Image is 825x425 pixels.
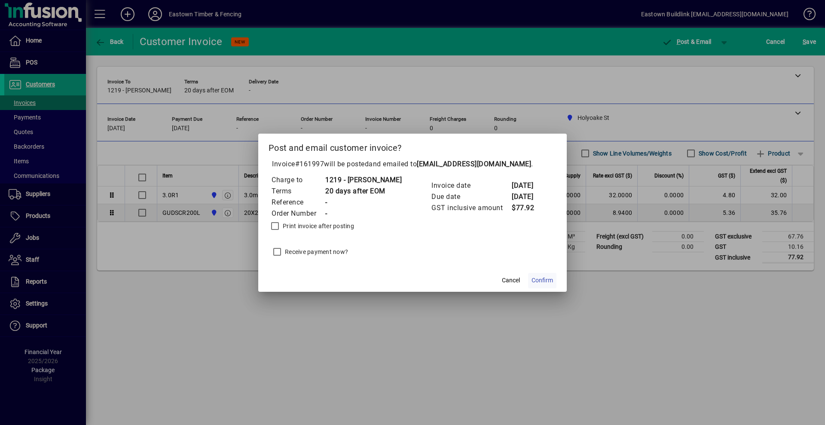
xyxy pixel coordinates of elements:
[511,202,546,214] td: $77.92
[497,273,525,288] button: Cancel
[532,276,553,285] span: Confirm
[528,273,556,288] button: Confirm
[431,202,511,214] td: GST inclusive amount
[325,197,402,208] td: -
[281,222,354,230] label: Print invoice after posting
[271,186,325,197] td: Terms
[271,197,325,208] td: Reference
[269,159,556,169] p: Invoice will be posted .
[283,248,348,256] label: Receive payment now?
[417,160,531,168] b: [EMAIL_ADDRESS][DOMAIN_NAME]
[369,160,531,168] span: and emailed to
[431,180,511,191] td: Invoice date
[502,276,520,285] span: Cancel
[325,174,402,186] td: 1219 - [PERSON_NAME]
[325,186,402,197] td: 20 days after EOM
[295,160,324,168] span: #161997
[511,180,546,191] td: [DATE]
[511,191,546,202] td: [DATE]
[431,191,511,202] td: Due date
[258,134,567,159] h2: Post and email customer invoice?
[325,208,402,219] td: -
[271,208,325,219] td: Order Number
[271,174,325,186] td: Charge to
